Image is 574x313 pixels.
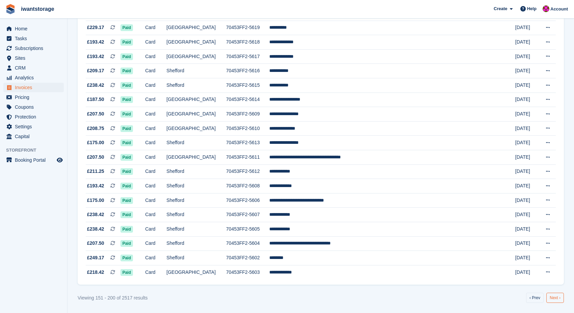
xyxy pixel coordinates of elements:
span: Paid [120,53,133,60]
span: Storefront [6,147,67,154]
span: Paid [120,183,133,189]
td: [GEOGRAPHIC_DATA] [166,35,226,50]
td: [GEOGRAPHIC_DATA] [166,49,226,64]
td: [DATE] [515,136,539,150]
span: £193.42 [87,182,104,189]
a: menu [3,132,64,141]
td: 70453FF2-5604 [226,236,269,251]
td: 70453FF2-5614 [226,93,269,107]
a: iwantstorage [18,3,57,15]
span: £175.00 [87,197,104,204]
a: menu [3,93,64,102]
td: 70453FF2-5612 [226,164,269,179]
span: Paid [120,39,133,46]
td: Card [145,265,166,279]
img: Jonathan [543,5,549,12]
td: Card [145,222,166,237]
td: 70453FF2-5618 [226,35,269,50]
td: 70453FF2-5616 [226,64,269,78]
span: Paid [120,269,133,276]
td: Card [145,121,166,136]
td: Card [145,164,166,179]
td: [DATE] [515,251,539,265]
td: Card [145,136,166,150]
span: Help [527,5,537,12]
span: CRM [15,63,55,73]
span: Sites [15,53,55,63]
span: Coupons [15,102,55,112]
td: Card [145,251,166,265]
span: Protection [15,112,55,122]
a: menu [3,102,64,112]
span: £211.25 [87,168,104,175]
span: Booking Portal [15,155,55,165]
a: Preview store [56,156,64,164]
span: £193.42 [87,38,104,46]
a: menu [3,63,64,73]
td: Shefford [166,193,226,208]
a: menu [3,155,64,165]
td: [GEOGRAPHIC_DATA] [166,21,226,35]
td: 70453FF2-5610 [226,121,269,136]
td: [GEOGRAPHIC_DATA] [166,121,226,136]
span: Account [550,6,568,12]
a: menu [3,44,64,53]
td: [DATE] [515,78,539,93]
td: 70453FF2-5602 [226,251,269,265]
td: [DATE] [515,107,539,122]
td: [GEOGRAPHIC_DATA] [166,93,226,107]
span: Paid [120,125,133,132]
td: Shefford [166,179,226,193]
span: Settings [15,122,55,131]
td: Shefford [166,251,226,265]
td: [DATE] [515,49,539,64]
td: Card [145,78,166,93]
td: [DATE] [515,164,539,179]
div: Viewing 151 - 200 of 2517 results [78,294,148,302]
span: Paid [120,226,133,233]
td: Card [145,208,166,222]
span: Paid [120,139,133,146]
span: Tasks [15,34,55,43]
a: menu [3,53,64,63]
td: [DATE] [515,150,539,165]
span: Paid [120,255,133,261]
span: Paid [120,111,133,118]
span: £229.17 [87,24,104,31]
td: Shefford [166,208,226,222]
td: 70453FF2-5605 [226,222,269,237]
span: Paid [120,96,133,103]
td: 70453FF2-5619 [226,21,269,35]
a: menu [3,83,64,92]
span: £207.50 [87,240,104,247]
td: [DATE] [515,236,539,251]
span: Capital [15,132,55,141]
span: £218.42 [87,269,104,276]
td: 70453FF2-5613 [226,136,269,150]
span: Paid [120,154,133,161]
td: Shefford [166,164,226,179]
td: Card [145,35,166,50]
span: £209.17 [87,67,104,74]
a: menu [3,122,64,131]
span: Paid [120,82,133,89]
span: £238.42 [87,226,104,233]
td: [GEOGRAPHIC_DATA] [166,107,226,122]
td: Shefford [166,136,226,150]
span: £187.50 [87,96,104,103]
td: Shefford [166,236,226,251]
td: Card [145,179,166,193]
span: Invoices [15,83,55,92]
span: Create [494,5,507,12]
span: £208.75 [87,125,104,132]
td: [DATE] [515,179,539,193]
span: £238.42 [87,211,104,218]
a: menu [3,73,64,82]
span: Paid [120,197,133,204]
span: Paid [120,24,133,31]
td: [DATE] [515,21,539,35]
td: Card [145,236,166,251]
td: 70453FF2-5607 [226,208,269,222]
td: [DATE] [515,93,539,107]
span: £193.42 [87,53,104,60]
